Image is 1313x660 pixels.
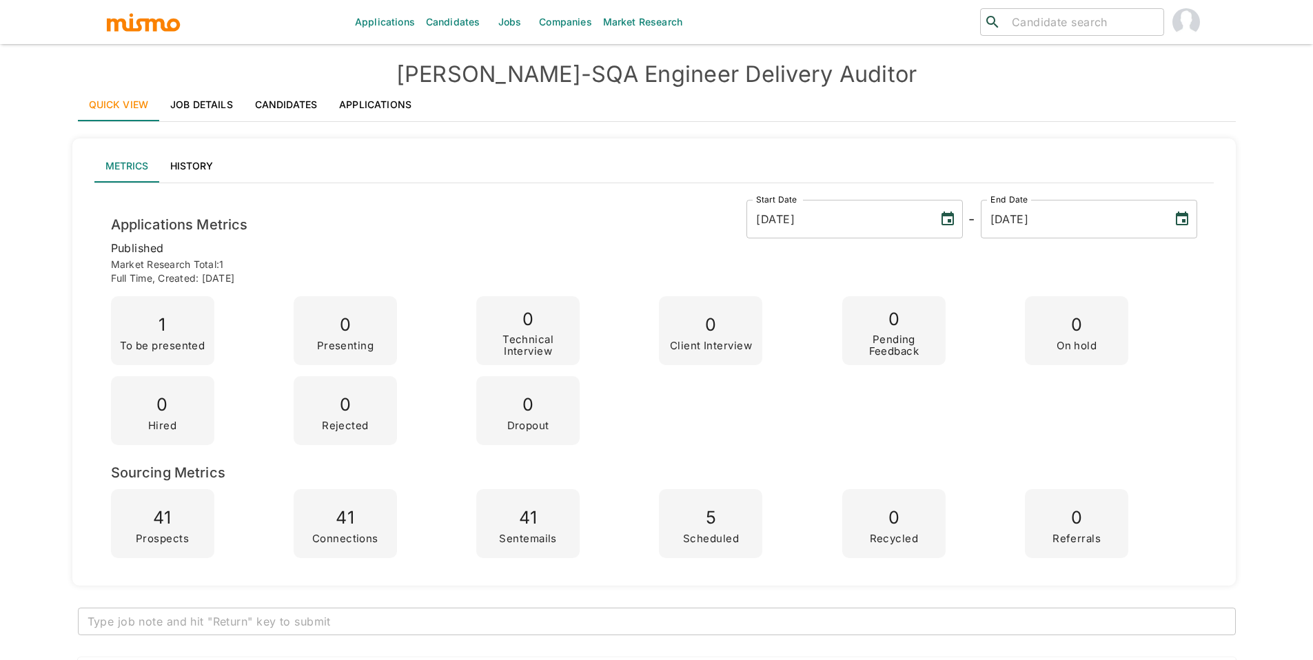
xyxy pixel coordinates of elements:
p: Sentemails [499,533,556,545]
p: 0 [482,305,574,335]
div: lab API tabs example [94,149,1214,183]
h4: [PERSON_NAME] - SQA Engineer Delivery Auditor [78,61,1236,88]
p: 0 [1052,503,1101,533]
input: Candidate search [1006,12,1158,32]
p: 0 [1057,310,1097,340]
p: 41 [312,503,378,533]
img: Paola Pacheco [1172,8,1200,36]
p: Referrals [1052,533,1101,545]
button: History [159,149,224,183]
input: MM/DD/YYYY [746,200,928,238]
img: logo [105,12,181,32]
p: Market Research Total: 1 [111,258,1197,271]
p: Rejected [322,420,369,432]
label: End Date [990,194,1028,205]
a: Quick View [78,88,160,121]
p: Recycled [870,533,919,545]
p: published [111,238,1197,258]
p: Presenting [317,340,374,352]
p: 41 [136,503,189,533]
button: Choose date, selected date is Mar 31, 2025 [934,205,961,233]
p: Pending Feedback [848,334,940,357]
p: Dropout [507,420,549,432]
p: Prospects [136,533,189,545]
input: MM/DD/YYYY [981,200,1163,238]
p: 0 [507,390,549,420]
p: 0 [670,310,752,340]
h6: - [968,208,975,230]
p: 41 [499,503,556,533]
label: Start Date [756,194,797,205]
a: Applications [328,88,423,121]
p: 0 [870,503,919,533]
p: 5 [683,503,739,533]
p: Scheduled [683,533,739,545]
a: Candidates [244,88,329,121]
p: 1 [120,310,205,340]
p: On hold [1057,340,1097,352]
p: Full time , Created: [DATE] [111,271,1197,285]
h6: Applications Metrics [111,214,248,236]
p: To be presented [120,340,205,352]
p: Connections [312,533,378,545]
p: 0 [322,390,369,420]
p: 0 [148,390,176,420]
button: Choose date, selected date is Aug 18, 2025 [1168,205,1196,233]
p: Technical Interview [482,334,574,357]
p: Hired [148,420,176,432]
h6: Sourcing Metrics [111,462,1197,484]
p: Client Interview [670,340,752,352]
a: Job Details [159,88,244,121]
button: Metrics [94,149,159,183]
p: 0 [848,305,940,335]
p: 0 [317,310,374,340]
